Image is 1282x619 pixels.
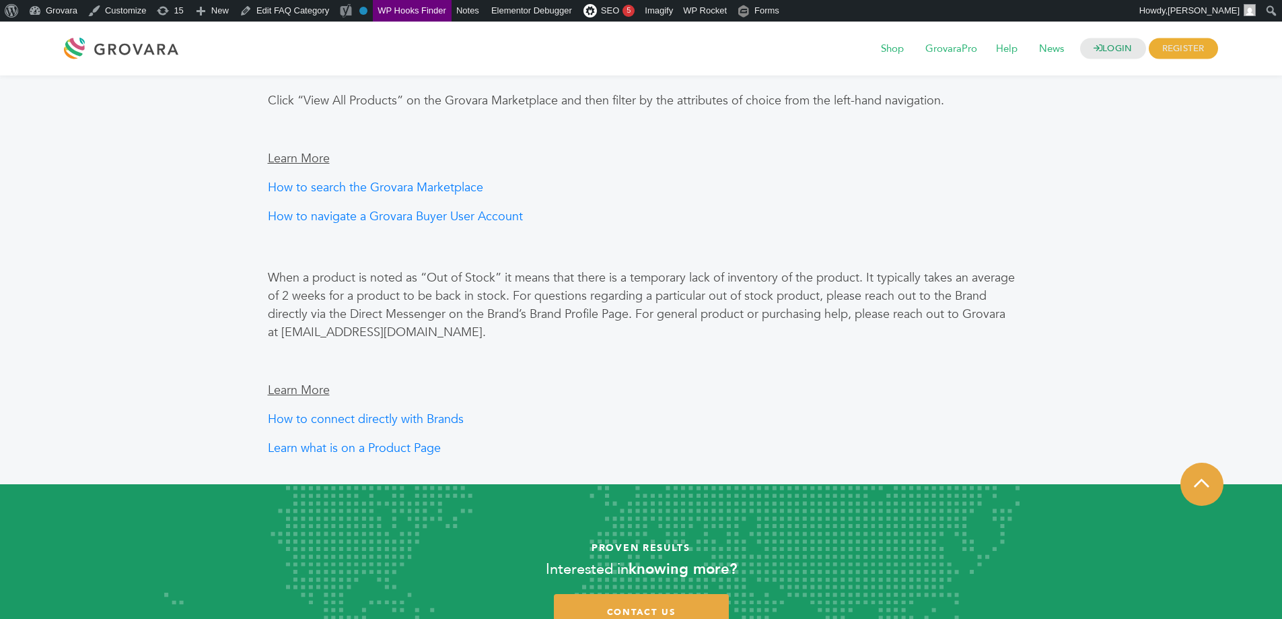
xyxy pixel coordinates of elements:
[546,559,629,579] span: Interested in
[607,606,676,618] span: contact us
[916,42,987,57] a: GrovaraPro
[1030,36,1073,62] span: News
[268,411,464,428] a: How to connect directly with Brands
[268,150,330,167] span: Learn More
[359,7,367,15] div: No index
[871,42,913,57] a: Shop
[268,440,441,457] a: Learn what is on a Product Page
[987,42,1027,57] a: Help
[871,36,913,62] span: Shop
[1168,5,1240,15] span: [PERSON_NAME]
[268,382,330,399] span: Learn More
[268,269,1015,341] p: When a product is noted as “Out of Stock” it means that there is a temporary lack of inventory of...
[622,5,635,17] div: 5
[268,92,1015,110] p: Click “View All Products” on the Grovara Marketplace and then filter by the attributes of choice ...
[1080,38,1146,59] a: LOGIN
[268,208,523,225] a: How to navigate a Grovara Buyer User Account
[916,36,987,62] span: GrovaraPro
[1149,38,1218,59] span: REGISTER
[601,5,619,15] span: SEO
[987,36,1027,62] span: Help
[1030,42,1073,57] a: News
[268,179,483,196] a: How to search the Grovara Marketplace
